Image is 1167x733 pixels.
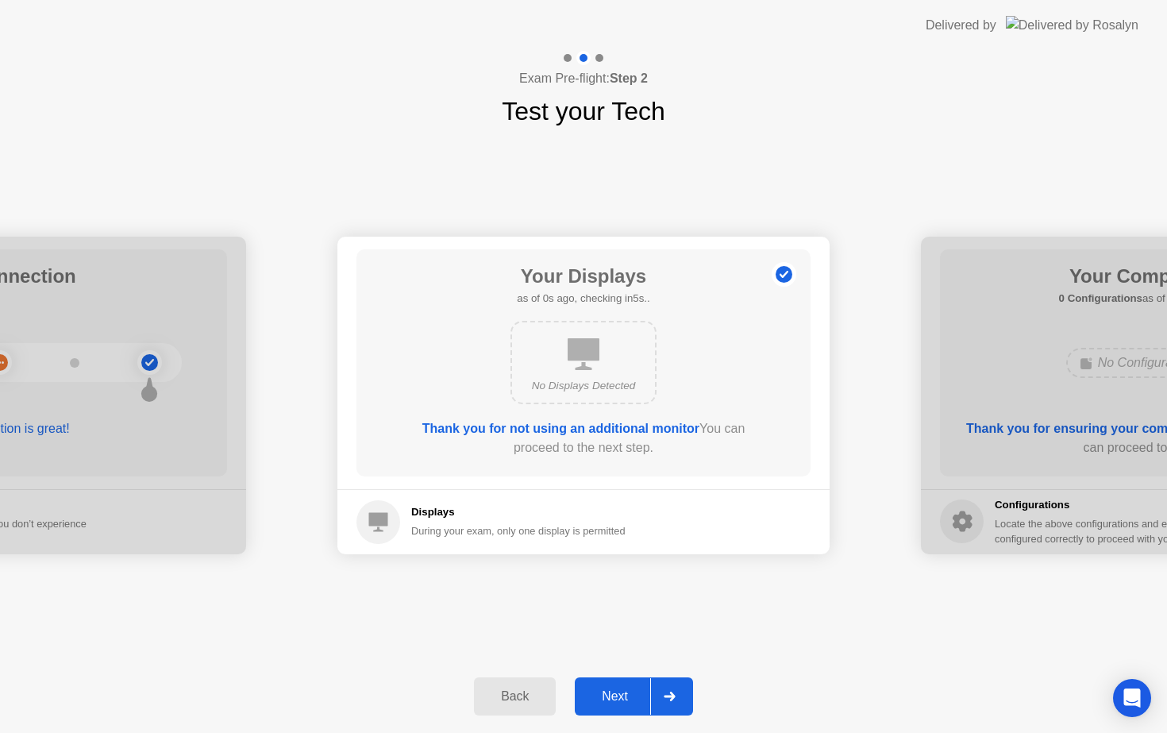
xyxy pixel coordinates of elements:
[402,419,765,457] div: You can proceed to the next step.
[1006,16,1138,34] img: Delivered by Rosalyn
[474,677,556,716] button: Back
[411,523,626,538] div: During your exam, only one display is permitted
[411,504,626,520] h5: Displays
[479,689,551,704] div: Back
[525,378,642,394] div: No Displays Detected
[926,16,996,35] div: Delivered by
[580,689,650,704] div: Next
[422,422,699,435] b: Thank you for not using an additional monitor
[517,291,649,307] h5: as of 0s ago, checking in5s..
[610,71,648,85] b: Step 2
[519,69,648,88] h4: Exam Pre-flight:
[517,262,649,291] h1: Your Displays
[502,92,665,130] h1: Test your Tech
[1113,679,1151,717] div: Open Intercom Messenger
[575,677,693,716] button: Next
